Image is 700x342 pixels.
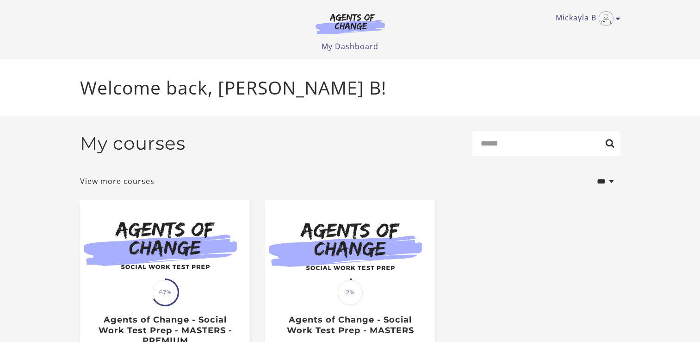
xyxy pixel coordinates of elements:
[80,133,186,154] h2: My courses
[556,11,616,26] a: Toggle menu
[322,41,378,51] a: My Dashboard
[275,315,425,336] h3: Agents of Change - Social Work Test Prep - MASTERS
[306,13,395,34] img: Agents of Change Logo
[153,280,178,305] span: 67%
[80,176,155,187] a: View more courses
[80,74,620,101] p: Welcome back, [PERSON_NAME] B!
[338,280,363,305] span: 2%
